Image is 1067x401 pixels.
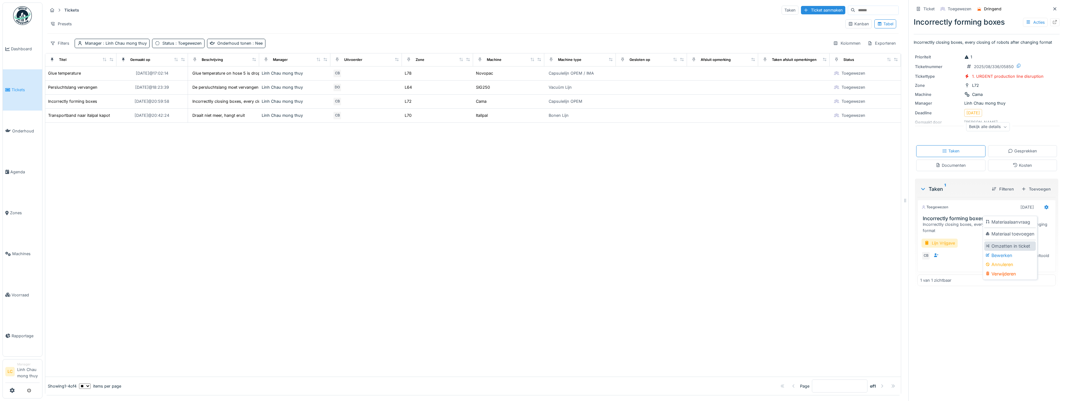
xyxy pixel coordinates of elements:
div: Page [800,383,809,389]
div: Tickettype [915,73,962,79]
div: De persluchtslang moet vervangen worden [192,84,274,90]
div: Incorrectlly closing boxes, every closing of robots after changing format [923,221,1053,233]
div: Zone [915,82,962,88]
div: 1 [964,54,972,60]
div: Manager [273,57,288,62]
div: Lijn Vrijgave [921,239,958,248]
div: Documenten [936,162,966,168]
div: Toevoegen [1019,185,1053,193]
div: [DATE] [966,110,980,116]
div: Manager [915,100,962,106]
div: Glue temperature on hose 5 is dropping below se... [192,70,291,76]
div: Omzetten in ticket [984,241,1036,251]
sup: 1 [944,185,946,193]
span: Dashboard [11,46,40,52]
div: [DATE] @ 20:42:24 [135,112,169,118]
span: : Linh Chau mong thuy [102,41,147,46]
div: Ticket aanmaken [801,6,845,14]
span: Rapportage [12,333,40,339]
div: L78 [405,70,412,76]
li: Linh Chau mong thuy [17,362,40,381]
div: 2025/08/336/05850 [974,64,1014,70]
div: Machine [487,57,501,62]
div: L72 [405,98,412,104]
div: Taken afsluit opmerkingen [772,57,817,62]
div: Machine [915,92,962,97]
div: Toegewezen [842,70,865,76]
div: Status [843,57,854,62]
div: Prioriteit [915,54,962,60]
div: Cama [476,98,487,104]
div: Afsluit opmerking [701,57,731,62]
div: Bewerken [984,251,1036,260]
div: Gesloten op [630,57,650,62]
span: : Toegewezen [174,41,202,46]
div: Taken [782,6,798,15]
div: Zone [416,57,424,62]
div: Deadline [915,110,962,116]
div: Machine type [558,57,581,62]
div: Beschrijving [202,57,223,62]
div: Toegewezen [842,112,865,118]
div: 1. URGENT production line disruption [972,73,1044,79]
div: Linh Chau mong thuy [262,70,328,76]
div: Incorrectlly closing boxes, every closing of ro... [192,98,283,104]
span: Zones [10,210,40,216]
div: Itallpal [476,112,488,118]
div: Persluchtslang vervangen [48,84,97,90]
div: Taken [942,148,960,154]
div: Glue temperature [48,70,81,76]
div: Presets [47,19,75,28]
div: Status [162,40,202,46]
span: Agenda [10,169,40,175]
div: Acties [1023,18,1048,27]
div: items per page [79,383,121,389]
div: Showing 1 - 4 of 4 [48,383,77,389]
div: Uitvoerder [344,57,362,62]
div: [DATE] @ 17:02:14 [136,70,168,76]
div: Capsulelijn OPEM / IMA [549,70,594,76]
strong: Tickets [62,7,82,13]
div: Gesprekken [1008,148,1037,154]
div: Ticketnummer [915,64,962,70]
div: Ticket [923,6,935,12]
div: CB [921,251,930,260]
div: Draait niet meer, hangt eruit [192,112,245,118]
div: CB [333,69,342,78]
div: Linh Chau mong thuy [262,84,328,90]
div: Linh Chau mong thuy [262,98,328,104]
div: Kanban [848,21,869,27]
div: CB [333,111,342,120]
span: Tickets [12,87,40,93]
div: L70 [405,112,412,118]
div: Exporteren [865,39,899,48]
div: [DATE] [1020,204,1034,210]
div: Tabel [877,21,893,27]
div: Incorrectly forming boxes [914,17,1060,28]
span: Voorraad [12,292,40,298]
h3: Incorrectly forming boxes [923,215,1053,221]
div: Bonen Lijn [549,112,569,118]
div: Materiaalaanvraag [984,217,1036,227]
div: Manager [17,362,40,367]
div: Capsulelijn OPEM [549,98,582,104]
div: [DATE] @ 20:59:58 [135,98,169,104]
div: Transportband naar italpal kapot [48,112,110,118]
div: Toegewezen [948,6,971,12]
div: Incorrectly forming boxes [48,98,97,104]
span: Onderhoud [12,128,40,134]
div: DO [333,83,342,92]
div: Toegewezen [842,98,865,104]
div: Titel [59,57,67,62]
div: Dringend [984,6,1001,12]
div: Verwijderen [984,269,1036,279]
div: Novopac [476,70,493,76]
div: Linh Chau mong thuy [262,112,328,118]
div: Manager [85,40,147,46]
img: Badge_color-CXgf-gQk.svg [13,6,32,25]
p: Incorrectlly closing boxes, every closing of robots after changing format [914,39,1060,45]
span: : Nee [251,41,263,46]
div: Filters [47,39,72,48]
div: Kosten [1013,162,1032,168]
div: Onderhoud tonen [217,40,263,46]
